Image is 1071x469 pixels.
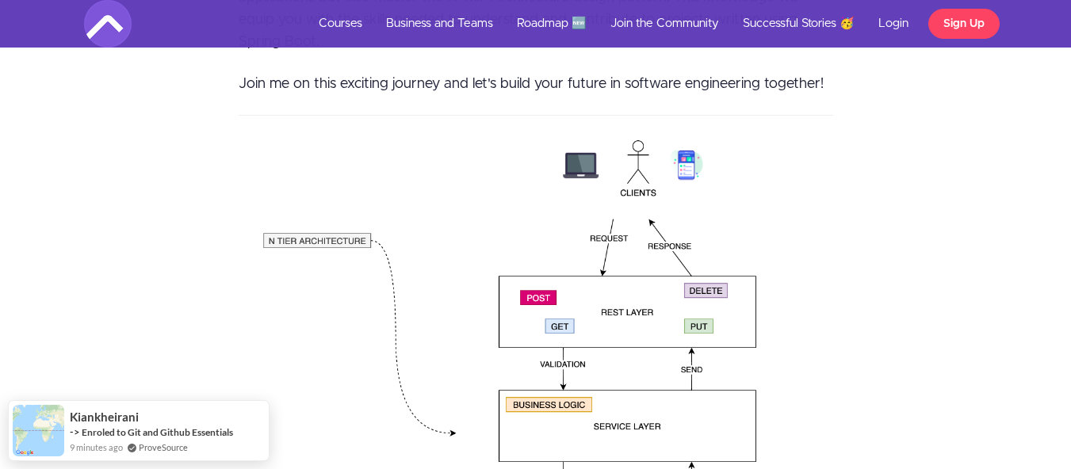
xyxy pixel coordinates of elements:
[928,9,1000,39] a: Sign Up
[13,405,64,456] img: provesource social proof notification image
[82,425,233,439] a: Enroled to Git and Github Essentials
[70,440,123,454] span: 9 minutes ago
[239,77,824,91] span: Join me on this exciting journey and let's build your future in software engineering together!
[139,440,188,454] a: ProveSource
[70,410,139,424] span: kiankheirani
[70,425,80,438] span: ->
